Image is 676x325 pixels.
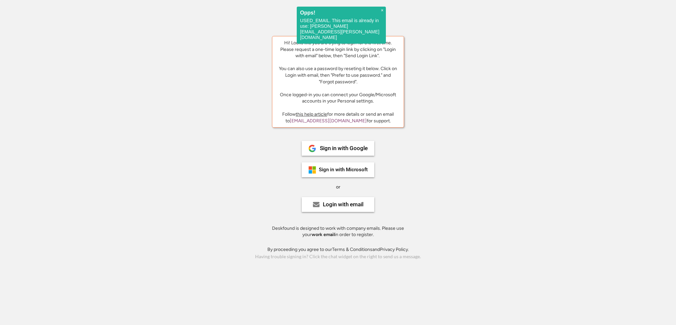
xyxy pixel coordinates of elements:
strong: work email [312,232,335,237]
div: By proceeding you agree to our and [267,246,409,253]
div: Login with email [323,202,363,207]
a: Privacy Policy. [380,247,409,252]
div: or [336,184,340,190]
img: 1024px-Google__G__Logo.svg.png [308,144,316,152]
h2: Opps! [300,10,383,16]
div: Follow for more details or send an email to for support. [277,111,399,124]
div: Sign in with Microsoft [319,167,368,172]
a: Terms & Conditions [332,247,372,252]
div: Hi! Looks like you are trying to login for the first time. Please request a one-time login link b... [277,40,399,104]
a: [EMAIL_ADDRESS][DOMAIN_NAME] [290,118,367,124]
div: Sign in with Google [320,145,368,151]
span: × [381,8,384,13]
a: this help article [296,111,327,117]
img: ms-symbollockup_mssymbol_19.png [308,166,316,174]
p: USED_EMAIL. This email is already in use: [PERSON_NAME][EMAIL_ADDRESS][PERSON_NAME][DOMAIN_NAME] [300,18,383,40]
div: Deskfound is designed to work with company emails. Please use your in order to register. [264,225,412,238]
